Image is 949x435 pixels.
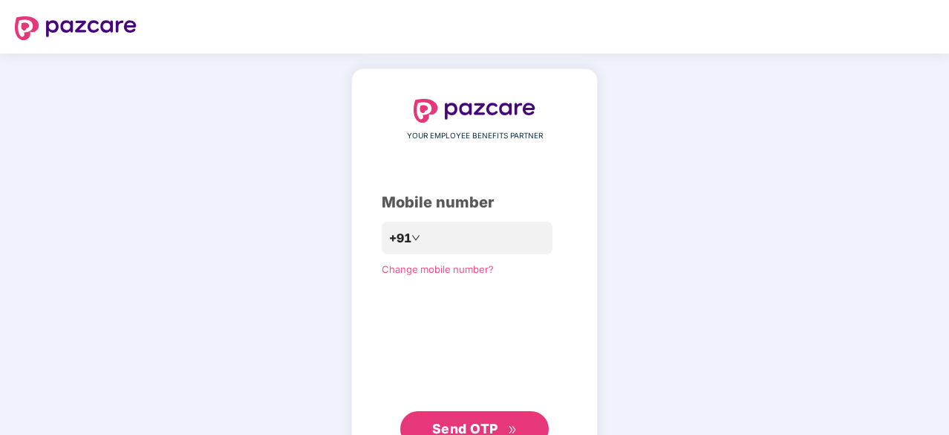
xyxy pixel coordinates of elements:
a: Change mobile number? [382,263,494,275]
img: logo [414,99,535,123]
span: YOUR EMPLOYEE BENEFITS PARTNER [407,130,543,142]
div: Mobile number [382,191,567,214]
span: double-right [508,425,518,435]
img: logo [15,16,137,40]
span: down [411,233,420,242]
span: +91 [389,229,411,248]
